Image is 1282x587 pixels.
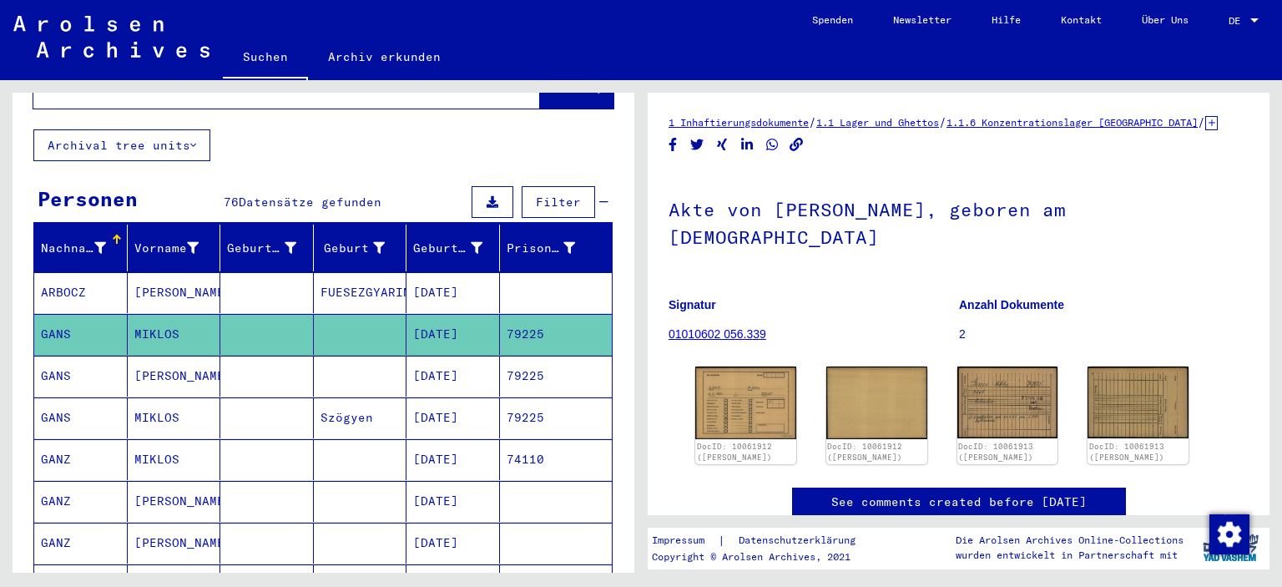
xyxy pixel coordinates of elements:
[507,235,597,261] div: Prisoner #
[652,532,876,549] div: |
[34,523,128,564] mat-cell: GANZ
[788,134,805,155] button: Copy link
[406,523,500,564] mat-cell: [DATE]
[134,240,199,257] div: Vorname
[1089,442,1164,463] a: DocID: 10061913 ([PERSON_NAME])
[239,195,381,210] span: Datensätze gefunden
[500,397,613,438] mat-cell: 79225
[500,439,613,480] mat-cell: 74110
[406,439,500,480] mat-cell: [DATE]
[739,134,756,155] button: Share on LinkedIn
[406,225,500,271] mat-header-cell: Geburtsdatum
[652,532,718,549] a: Impressum
[320,240,386,257] div: Geburt‏
[224,195,239,210] span: 76
[128,272,221,313] mat-cell: [PERSON_NAME]
[41,240,106,257] div: Nachname
[536,195,581,210] span: Filter
[227,240,296,257] div: Geburtsname
[522,186,595,218] button: Filter
[128,225,221,271] mat-header-cell: Vorname
[406,272,500,313] mat-cell: [DATE]
[669,327,766,341] a: 01010602 056.339
[831,493,1087,511] a: See comments created before [DATE]
[314,397,407,438] mat-cell: Szögyen
[959,298,1064,311] b: Anzahl Dokumente
[669,116,809,129] a: 1 Inhaftierungsdokumente
[34,439,128,480] mat-cell: GANZ
[764,134,781,155] button: Share on WhatsApp
[34,314,128,355] mat-cell: GANS
[1209,514,1249,554] div: Zustimmung ändern
[959,326,1249,343] p: 2
[664,134,682,155] button: Share on Facebook
[128,523,221,564] mat-cell: [PERSON_NAME]
[826,367,927,439] img: 002.jpg
[220,225,314,271] mat-header-cell: Geburtsname
[1229,15,1247,27] span: DE
[946,116,1198,129] a: 1.1.6 Konzentrationslager [GEOGRAPHIC_DATA]
[956,533,1184,548] p: Die Arolsen Archives Online-Collections
[34,397,128,438] mat-cell: GANS
[406,356,500,397] mat-cell: [DATE]
[34,225,128,271] mat-header-cell: Nachname
[652,549,876,564] p: Copyright © Arolsen Archives, 2021
[34,272,128,313] mat-cell: ARBOCZ
[223,37,308,80] a: Suchen
[308,37,461,77] a: Archiv erkunden
[809,114,816,129] span: /
[34,356,128,397] mat-cell: GANS
[689,134,706,155] button: Share on Twitter
[128,314,221,355] mat-cell: MIKLOS
[958,442,1033,463] a: DocID: 10061913 ([PERSON_NAME])
[695,367,796,438] img: 001.jpg
[128,397,221,438] mat-cell: MIKLOS
[1209,514,1249,554] img: Zustimmung ändern
[406,397,500,438] mat-cell: [DATE]
[227,235,317,261] div: Geburtsname
[406,481,500,522] mat-cell: [DATE]
[413,240,482,257] div: Geburtsdatum
[38,184,138,214] div: Personen
[1088,367,1189,438] img: 002.jpg
[816,116,939,129] a: 1.1 Lager und Ghettos
[714,134,731,155] button: Share on Xing
[128,356,221,397] mat-cell: [PERSON_NAME]
[314,225,407,271] mat-header-cell: Geburt‏
[13,16,209,58] img: Arolsen_neg.svg
[697,442,772,463] a: DocID: 10061912 ([PERSON_NAME])
[500,356,613,397] mat-cell: 79225
[413,235,503,261] div: Geburtsdatum
[725,532,876,549] a: Datenschutzerklärung
[134,235,220,261] div: Vorname
[669,171,1249,272] h1: Akte von [PERSON_NAME], geboren am [DEMOGRAPHIC_DATA]
[33,129,210,161] button: Archival tree units
[939,114,946,129] span: /
[1198,114,1205,129] span: /
[827,442,902,463] a: DocID: 10061912 ([PERSON_NAME])
[406,314,500,355] mat-cell: [DATE]
[128,481,221,522] mat-cell: [PERSON_NAME]
[669,298,716,311] b: Signatur
[500,225,613,271] mat-header-cell: Prisoner #
[500,314,613,355] mat-cell: 79225
[41,235,127,261] div: Nachname
[956,548,1184,563] p: wurden entwickelt in Partnerschaft mit
[957,367,1058,438] img: 001.jpg
[314,272,407,313] mat-cell: FUESEZGYARINAD
[507,240,576,257] div: Prisoner #
[320,235,406,261] div: Geburt‏
[34,481,128,522] mat-cell: GANZ
[1199,527,1262,569] img: yv_logo.png
[128,439,221,480] mat-cell: MIKLOS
